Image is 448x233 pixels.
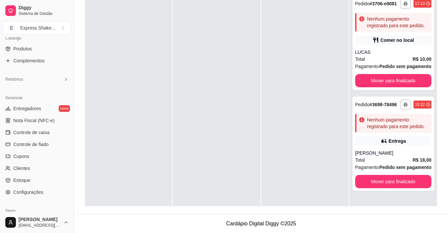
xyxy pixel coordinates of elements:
[355,102,370,107] span: Pedido
[379,64,431,69] strong: Pedido sem pagamento
[3,187,71,197] a: Configurações
[415,1,425,6] div: 17:13
[3,175,71,186] a: Estoque
[3,214,71,230] button: [PERSON_NAME][EMAIL_ADDRESS][DOMAIN_NAME]
[380,37,414,43] div: Comer no local
[19,11,69,16] span: Sistema de Gestão
[3,3,71,19] a: DiggySistema de Gestão
[13,153,29,160] span: Cupons
[13,105,41,112] span: Entregadores
[369,102,397,107] strong: # 3698-78496
[355,49,431,55] div: LUCAS
[3,151,71,162] a: Cupons
[3,163,71,174] a: Clientes
[3,21,71,35] button: Select a team
[13,189,43,195] span: Configurações
[355,150,431,156] div: [PERSON_NAME]
[13,117,54,124] span: Nota Fiscal (NFC-e)
[13,177,30,184] span: Estoque
[13,141,49,148] span: Controle de fiado
[19,217,61,223] span: [PERSON_NAME]
[415,102,425,107] div: 15:12
[413,157,431,163] strong: R$ 18,00
[19,5,69,11] span: Diggy
[5,77,23,82] span: Relatórios
[3,43,71,54] a: Produtos
[13,129,49,136] span: Controle de caixa
[355,164,379,171] span: Pagamento
[3,139,71,150] a: Controle de fiado
[3,93,71,103] div: Gerenciar
[13,45,32,52] span: Produtos
[3,205,71,216] div: Diggy
[355,63,379,70] span: Pagamento
[19,223,61,228] span: [EMAIL_ADDRESS][DOMAIN_NAME]
[379,165,431,170] strong: Pedido sem pagamento
[367,116,429,130] div: Nenhum pagamento registrado para este pedido.
[355,55,365,63] span: Total
[8,25,15,31] span: E
[13,165,30,172] span: Clientes
[355,74,431,87] button: Mover para finalizado
[355,156,365,164] span: Total
[413,56,431,62] strong: R$ 10,00
[3,115,71,126] a: Nota Fiscal (NFC-e)
[3,103,71,114] a: Entregadoresnovo
[355,175,431,188] button: Mover para finalizado
[13,57,44,64] span: Complementos
[3,127,71,138] a: Controle de caixa
[3,55,71,66] a: Complementos
[369,1,397,6] strong: # 3706-e9081
[367,16,429,29] div: Nenhum pagamento registrado para este pedido.
[355,1,370,6] span: Pedido
[3,33,71,43] div: Catálogo
[20,25,55,31] div: Express Shake ...
[74,214,448,233] footer: Cardápio Digital Diggy © 2025
[389,138,406,144] div: Entrega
